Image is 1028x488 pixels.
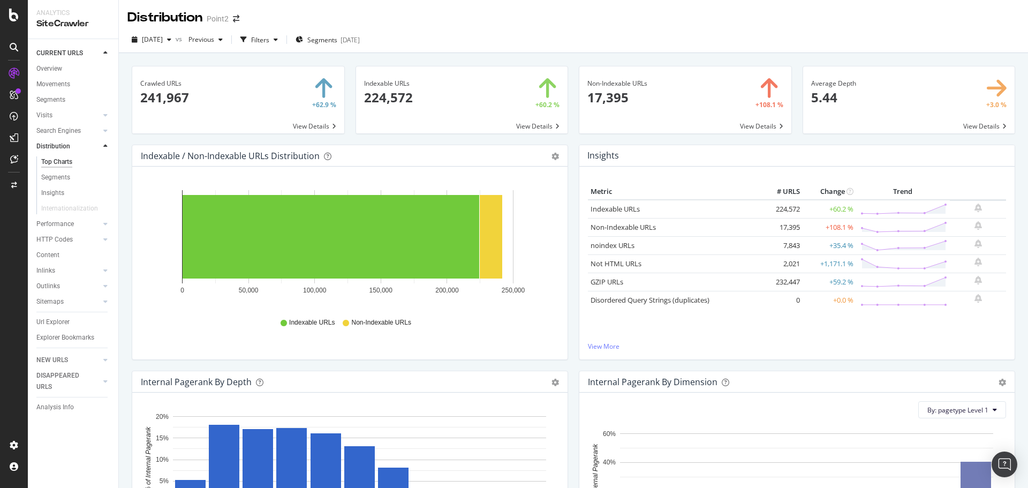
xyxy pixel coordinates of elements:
[591,277,623,287] a: GZIP URLs
[36,317,111,328] a: Url Explorer
[41,156,72,168] div: Top Charts
[591,295,709,305] a: Disordered Query Strings (duplicates)
[41,187,111,199] a: Insights
[36,296,100,307] a: Sitemaps
[36,265,100,276] a: Inlinks
[307,35,337,44] span: Segments
[184,35,214,44] span: Previous
[36,296,64,307] div: Sitemaps
[36,141,70,152] div: Distribution
[974,204,982,212] div: bell-plus
[974,258,982,266] div: bell-plus
[36,234,100,245] a: HTTP Codes
[41,172,70,183] div: Segments
[303,287,327,294] text: 100,000
[36,18,110,30] div: SiteCrawler
[588,342,1006,351] a: View More
[36,79,111,90] a: Movements
[36,402,74,413] div: Analysis Info
[603,459,616,467] text: 40%
[41,187,64,199] div: Insights
[41,156,111,168] a: Top Charts
[36,48,100,59] a: CURRENT URLS
[36,332,94,343] div: Explorer Bookmarks
[856,184,950,200] th: Trend
[36,110,100,121] a: Visits
[176,34,184,43] span: vs
[36,402,111,413] a: Analysis Info
[36,63,111,74] a: Overview
[127,31,176,48] button: [DATE]
[36,317,70,328] div: Url Explorer
[760,291,803,309] td: 0
[588,184,760,200] th: Metric
[591,204,640,214] a: Indexable URLs
[760,200,803,219] td: 224,572
[588,377,717,387] div: Internal Pagerank By Dimension
[141,151,320,161] div: Indexable / Non-Indexable URLs Distribution
[239,287,259,294] text: 50,000
[351,318,411,327] span: Non-Indexable URLs
[918,401,1006,418] button: By: pagetype Level 1
[36,141,100,152] a: Distribution
[233,15,239,22] div: arrow-right-arrow-left
[36,94,65,106] div: Segments
[36,63,62,74] div: Overview
[974,221,982,230] div: bell-plus
[160,478,169,485] text: 5%
[341,35,360,44] div: [DATE]
[36,125,100,137] a: Search Engines
[803,291,856,309] td: +0.0 %
[41,203,98,214] div: Internationalization
[927,406,988,415] span: By: pagetype Level 1
[760,184,803,200] th: # URLS
[803,254,856,273] td: +1,171.1 %
[184,31,227,48] button: Previous
[36,219,74,230] div: Performance
[502,287,525,294] text: 250,000
[803,218,856,236] td: +108.1 %
[974,276,982,284] div: bell-plus
[603,430,616,438] text: 60%
[551,379,559,386] div: gear
[156,413,169,421] text: 20%
[551,153,559,160] div: gear
[803,200,856,219] td: +60.2 %
[760,273,803,291] td: 232,447
[974,294,982,303] div: bell-plus
[591,241,634,250] a: noindex URLs
[760,254,803,273] td: 2,021
[36,9,110,18] div: Analytics
[587,148,619,163] h4: Insights
[251,35,269,44] div: Filters
[36,219,100,230] a: Performance
[36,48,83,59] div: CURRENT URLS
[803,236,856,254] td: +35.4 %
[369,287,393,294] text: 150,000
[156,434,169,442] text: 15%
[435,287,459,294] text: 200,000
[289,318,335,327] span: Indexable URLs
[803,273,856,291] td: +59.2 %
[36,281,100,292] a: Outlinks
[803,184,856,200] th: Change
[141,184,555,308] svg: A chart.
[36,355,100,366] a: NEW URLS
[36,370,90,393] div: DISAPPEARED URLS
[207,13,229,24] div: Point2
[36,79,70,90] div: Movements
[142,35,163,44] span: 2025 Oct. 2nd
[36,110,52,121] div: Visits
[41,172,111,183] a: Segments
[760,218,803,236] td: 17,395
[36,234,73,245] div: HTTP Codes
[127,9,202,27] div: Distribution
[36,281,60,292] div: Outlinks
[41,203,109,214] a: Internationalization
[156,456,169,463] text: 10%
[591,259,641,268] a: Not HTML URLs
[974,239,982,248] div: bell-plus
[591,222,656,232] a: Non-Indexable URLs
[180,287,184,294] text: 0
